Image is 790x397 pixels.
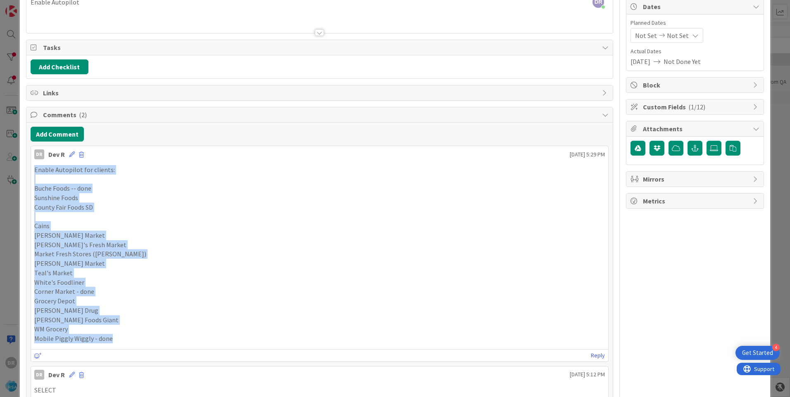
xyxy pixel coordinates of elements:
[34,334,605,343] p: Mobile Piggly Wiggly - done
[34,240,605,250] p: [PERSON_NAME]'s Fresh Market
[43,88,598,98] span: Links
[34,324,605,334] p: WM Grocery
[570,370,605,379] span: [DATE] 5:12 PM
[34,193,605,203] p: Sunshine Foods
[667,31,689,40] span: Not Set
[34,203,605,212] p: County Fair Foods SD
[43,110,598,120] span: Comments
[34,221,605,231] p: Cains
[635,31,657,40] span: Not Set
[735,346,780,360] div: Open Get Started checklist, remaining modules: 4
[34,184,605,193] p: Buche Foods -- done
[643,2,749,12] span: Dates
[34,296,605,306] p: Grocery Depot
[79,111,87,119] span: ( 2 )
[34,315,605,325] p: [PERSON_NAME] Foods Giant
[742,349,773,357] div: Get Started
[34,306,605,315] p: [PERSON_NAME] Drug
[34,165,605,175] p: Enable Autopilot for clients:
[31,127,84,142] button: Add Comment
[48,370,65,380] div: Dev R
[17,1,38,11] span: Support
[34,385,605,395] p: SELECT
[664,57,701,66] span: Not Done Yet
[34,149,44,159] div: DR
[688,103,705,111] span: ( 1/12 )
[591,350,605,361] a: Reply
[643,102,749,112] span: Custom Fields
[34,249,605,259] p: Market Fresh Stores ([PERSON_NAME])
[34,278,605,287] p: White's Foodliner
[643,174,749,184] span: Mirrors
[631,57,650,66] span: [DATE]
[34,259,605,268] p: [PERSON_NAME] Market
[643,80,749,90] span: Block
[643,124,749,134] span: Attachments
[31,59,88,74] button: Add Checklist
[43,43,598,52] span: Tasks
[631,19,759,27] span: Planned Dates
[570,150,605,159] span: [DATE] 5:29 PM
[34,370,44,380] div: DR
[643,196,749,206] span: Metrics
[631,47,759,56] span: Actual Dates
[34,268,605,278] p: Teal's Market
[48,149,65,159] div: Dev R
[34,287,605,296] p: Corner Market - done
[34,231,605,240] p: [PERSON_NAME] Market
[772,344,780,351] div: 4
